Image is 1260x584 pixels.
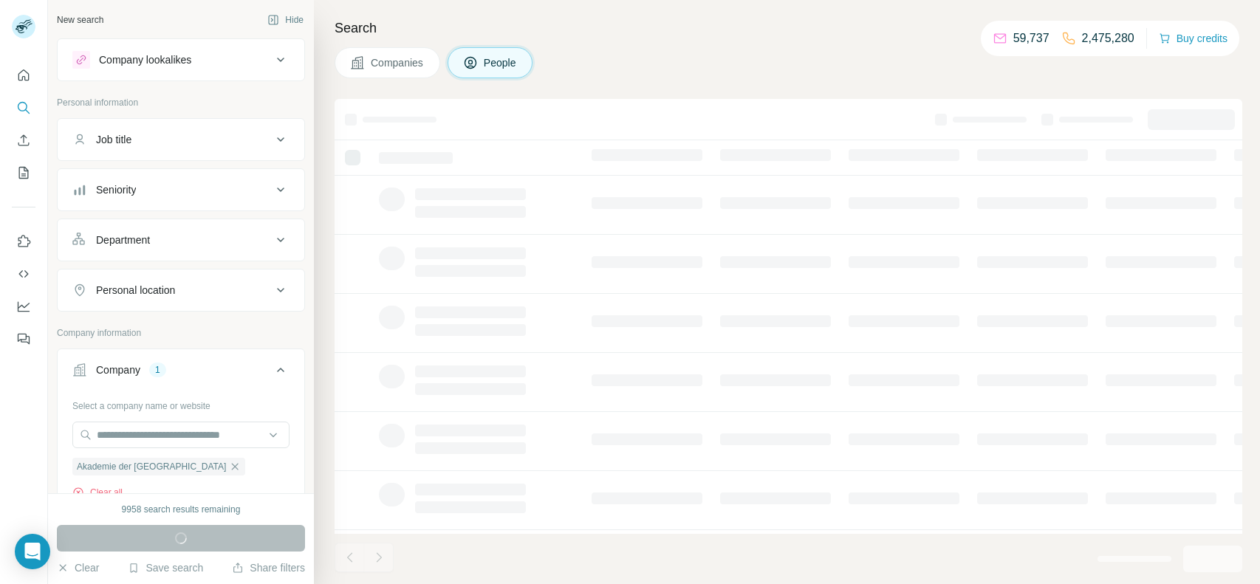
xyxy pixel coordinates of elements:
button: My lists [12,159,35,186]
div: Company [96,363,140,377]
span: Companies [371,55,425,70]
p: Company information [57,326,305,340]
span: Akademie der [GEOGRAPHIC_DATA] [77,460,226,473]
button: Use Surfe on LinkedIn [12,228,35,255]
button: Personal location [58,272,304,308]
button: Share filters [232,560,305,575]
div: Personal location [96,283,175,298]
div: Job title [96,132,131,147]
p: 2,475,280 [1082,30,1134,47]
button: Save search [128,560,203,575]
span: People [484,55,518,70]
div: 9958 search results remaining [122,503,241,516]
button: Quick start [12,62,35,89]
button: Search [12,95,35,121]
div: New search [57,13,103,27]
button: Job title [58,122,304,157]
p: 59,737 [1013,30,1050,47]
div: Department [96,233,150,247]
p: Personal information [57,96,305,109]
button: Clear [57,560,99,575]
button: Clear all [72,486,123,499]
button: Enrich CSV [12,127,35,154]
button: Hide [257,9,314,31]
button: Dashboard [12,293,35,320]
div: Company lookalikes [99,52,191,67]
button: Buy credits [1159,28,1228,49]
h4: Search [335,18,1242,38]
button: Use Surfe API [12,261,35,287]
div: Select a company name or website [72,394,290,413]
div: Open Intercom Messenger [15,534,50,569]
div: 1 [149,363,166,377]
button: Company1 [58,352,304,394]
div: Seniority [96,182,136,197]
button: Department [58,222,304,258]
button: Feedback [12,326,35,352]
button: Company lookalikes [58,42,304,78]
button: Seniority [58,172,304,207]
